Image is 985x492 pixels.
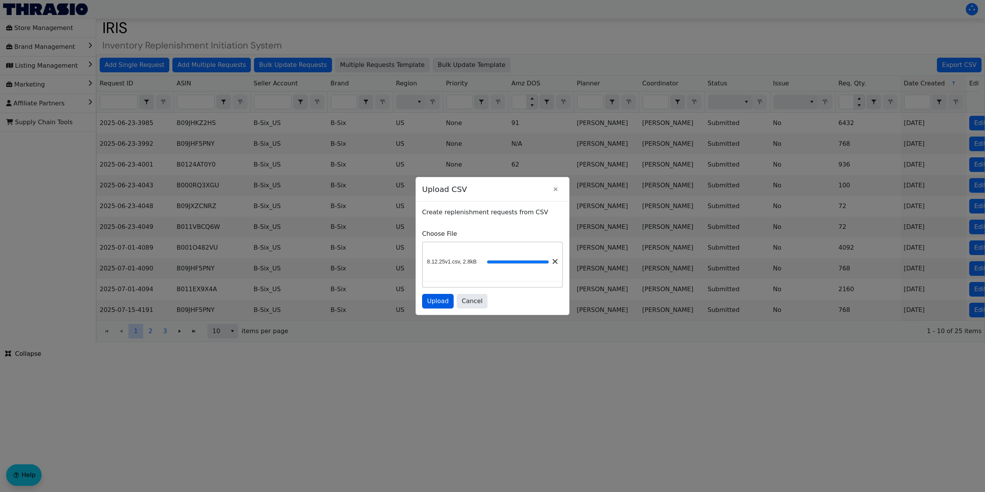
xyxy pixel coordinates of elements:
span: 8.12.25v1.csv, 2.8kB [427,258,477,266]
span: Upload [427,297,449,306]
button: Close [548,182,563,197]
button: Upload [422,294,454,309]
span: Upload CSV [422,180,548,199]
span: Cancel [462,297,482,306]
label: Choose File [422,229,563,238]
p: Create replenishment requests from CSV [422,208,563,217]
button: Cancel [457,294,487,309]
